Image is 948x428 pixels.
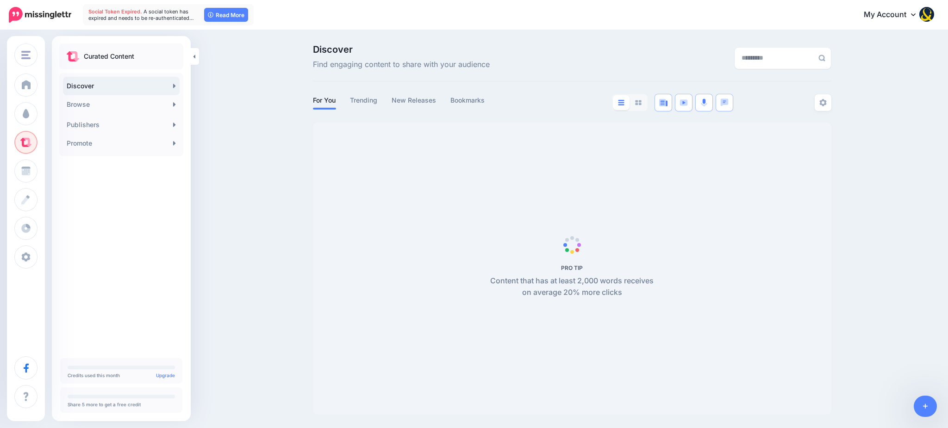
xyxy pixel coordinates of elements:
[818,55,825,61] img: search-grey-6.png
[313,95,336,106] a: For You
[63,77,180,95] a: Discover
[204,8,248,22] a: Read More
[450,95,485,106] a: Bookmarks
[485,275,659,299] p: Content that has at least 2,000 words receives on average 20% more clicks
[313,45,490,54] span: Discover
[392,95,437,106] a: New Releases
[88,8,142,15] span: Social Token Expired.
[720,98,729,106] img: chat-square-blue.png
[350,95,378,106] a: Trending
[701,98,707,107] img: microphone.png
[63,134,180,153] a: Promote
[635,100,642,105] img: grid-grey.png
[819,99,827,106] img: settings-grey.png
[618,100,624,105] img: list-blue.png
[63,95,180,114] a: Browse
[313,59,490,71] span: Find engaging content to share with your audience
[854,4,934,26] a: My Account
[21,51,31,59] img: menu.png
[680,99,688,106] img: video-blue.png
[67,51,79,61] img: curate.png
[659,99,667,106] img: article-blue.png
[9,7,71,23] img: Missinglettr
[485,264,659,271] h5: PRO TIP
[84,51,134,62] p: Curated Content
[63,116,180,134] a: Publishers
[88,8,194,21] span: A social token has expired and needs to be re-authenticated…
